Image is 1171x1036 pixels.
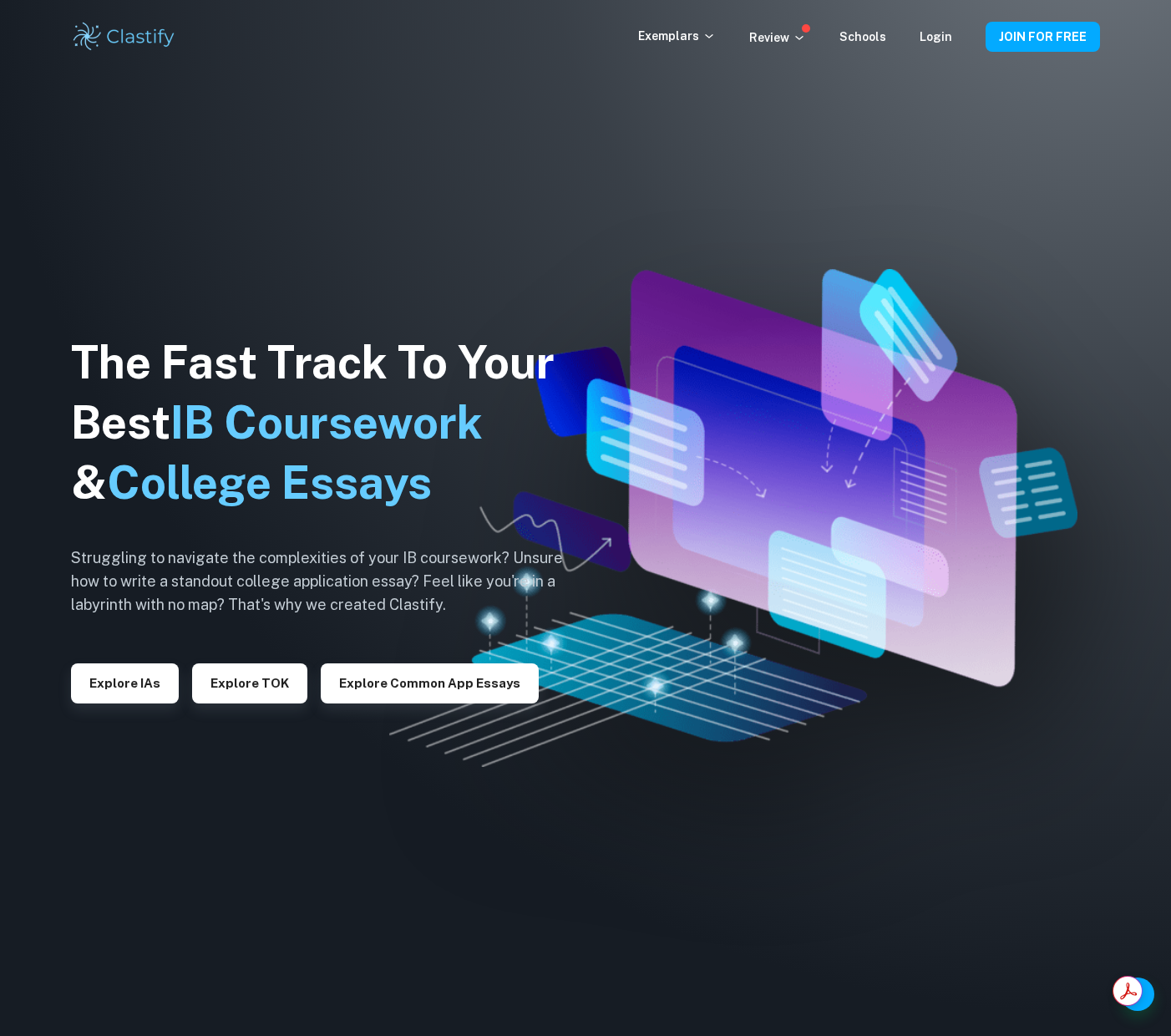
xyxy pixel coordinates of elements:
a: Explore Common App essays [321,674,539,690]
a: Explore IAs [71,674,179,690]
button: Explore IAs [71,663,179,703]
a: Explore TOK [192,674,307,690]
span: IB Coursework [170,396,483,449]
button: JOIN FOR FREE [986,22,1100,52]
button: Explore Common App essays [321,663,539,703]
button: Explore TOK [192,663,307,703]
h1: The Fast Track To Your Best & [71,333,589,513]
p: Exemplars [638,27,716,45]
p: Review [749,28,806,47]
span: College Essays [107,456,432,509]
h6: Struggling to navigate the complexities of your IB coursework? Unsure how to write a standout col... [71,546,589,617]
a: Schools [839,30,886,43]
img: Clastify hero [389,269,1077,766]
img: Clastify logo [71,20,177,53]
a: Login [920,30,952,43]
